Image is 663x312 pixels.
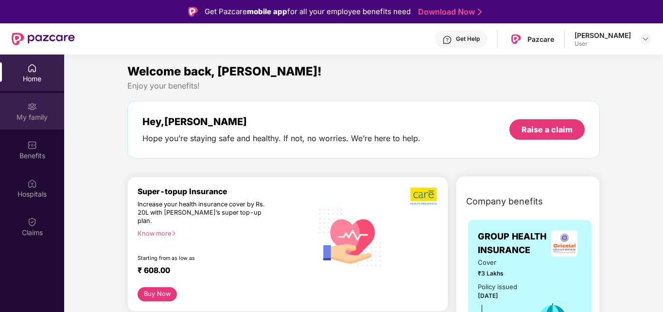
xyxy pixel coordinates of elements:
[138,266,303,277] div: ₹ 608.00
[138,230,307,237] div: Know more
[138,255,272,262] div: Starting from as low as
[127,64,322,78] span: Welcome back, [PERSON_NAME]!
[442,35,452,45] img: svg+xml;base64,PHN2ZyBpZD0iSGVscC0zMngzMiIgeG1sbnM9Imh0dHA6Ly93d3cudzMub3JnLzIwMDAvc3ZnIiB3aWR0aD...
[575,40,631,48] div: User
[551,230,577,257] img: insurerLogo
[205,6,411,18] div: Get Pazcare for all your employee benefits need
[142,133,420,144] div: Hope you’re staying safe and healthy. If not, no worries. We’re here to help.
[12,33,75,45] img: New Pazcare Logo
[138,287,177,301] button: Buy Now
[478,7,482,17] img: Stroke
[418,7,479,17] a: Download Now
[27,140,37,150] img: svg+xml;base64,PHN2ZyBpZD0iQmVuZWZpdHMiIHhtbG5zPSJodHRwOi8vd3d3LnczLm9yZy8yMDAwL3N2ZyIgd2lkdGg9Ij...
[527,35,554,44] div: Pazcare
[575,31,631,40] div: [PERSON_NAME]
[138,201,271,225] div: Increase your health insurance cover by Rs. 20L with [PERSON_NAME]’s super top-up plan.
[27,217,37,227] img: svg+xml;base64,PHN2ZyBpZD0iQ2xhaW0iIHhtbG5zPSJodHRwOi8vd3d3LnczLm9yZy8yMDAwL3N2ZyIgd2lkdGg9IjIwIi...
[27,179,37,188] img: svg+xml;base64,PHN2ZyBpZD0iSG9zcGl0YWxzIiB4bWxucz0iaHR0cDovL3d3dy53My5vcmcvMjAwMC9zdmciIHdpZHRoPS...
[410,187,438,205] img: b5dec4f62d2307b9de63beb79f102df3.png
[509,32,523,46] img: Pazcare_Logo.png
[466,195,543,208] span: Company benefits
[27,102,37,111] img: svg+xml;base64,PHN2ZyB3aWR0aD0iMjAiIGhlaWdodD0iMjAiIHZpZXdCb3g9IjAgMCAyMCAyMCIgZmlsbD0ibm9uZSIgeG...
[478,282,517,292] div: Policy issued
[478,230,547,257] span: GROUP HEALTH INSURANCE
[142,116,420,128] div: Hey, [PERSON_NAME]
[478,257,523,268] span: Cover
[127,81,600,91] div: Enjoy your benefits!
[522,124,573,135] div: Raise a claim
[313,199,388,275] img: svg+xml;base64,PHN2ZyB4bWxucz0iaHR0cDovL3d3dy53My5vcmcvMjAwMC9zdmciIHhtbG5zOnhsaW5rPSJodHRwOi8vd3...
[642,35,649,43] img: svg+xml;base64,PHN2ZyBpZD0iRHJvcGRvd24tMzJ4MzIiIHhtbG5zPSJodHRwOi8vd3d3LnczLm9yZy8yMDAwL3N2ZyIgd2...
[247,7,287,16] strong: mobile app
[456,35,480,43] div: Get Help
[188,7,198,17] img: Logo
[27,63,37,73] img: svg+xml;base64,PHN2ZyBpZD0iSG9tZSIgeG1sbnM9Imh0dHA6Ly93d3cudzMub3JnLzIwMDAvc3ZnIiB3aWR0aD0iMjAiIG...
[478,292,498,299] span: [DATE]
[478,269,523,278] span: ₹3 Lakhs
[138,187,313,196] div: Super-topup Insurance
[171,231,176,236] span: right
